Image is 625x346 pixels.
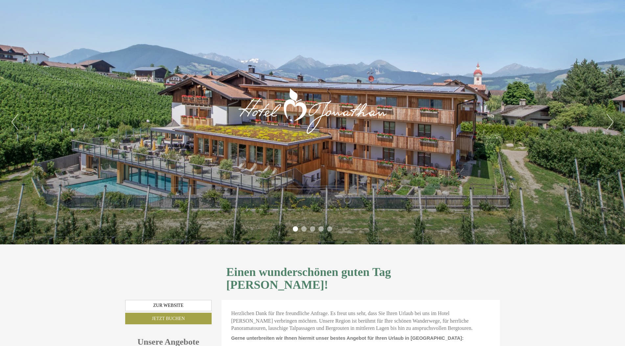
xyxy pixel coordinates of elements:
[12,114,18,130] button: Previous
[231,310,490,333] p: Herzlichen Dank für Ihre freundliche Anfrage. Es freut uns sehr, dass Sie Ihren Urlaub bei uns im...
[226,266,495,292] h1: Einen wunderschönen guten Tag [PERSON_NAME]!
[607,114,613,130] button: Next
[125,300,212,311] a: Zur Website
[231,335,464,341] span: Gerne unterbreiten wir Ihnen hiermit unser bestes Angebot für Ihren Urlaub in [GEOGRAPHIC_DATA]:
[125,313,212,324] a: Jetzt buchen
